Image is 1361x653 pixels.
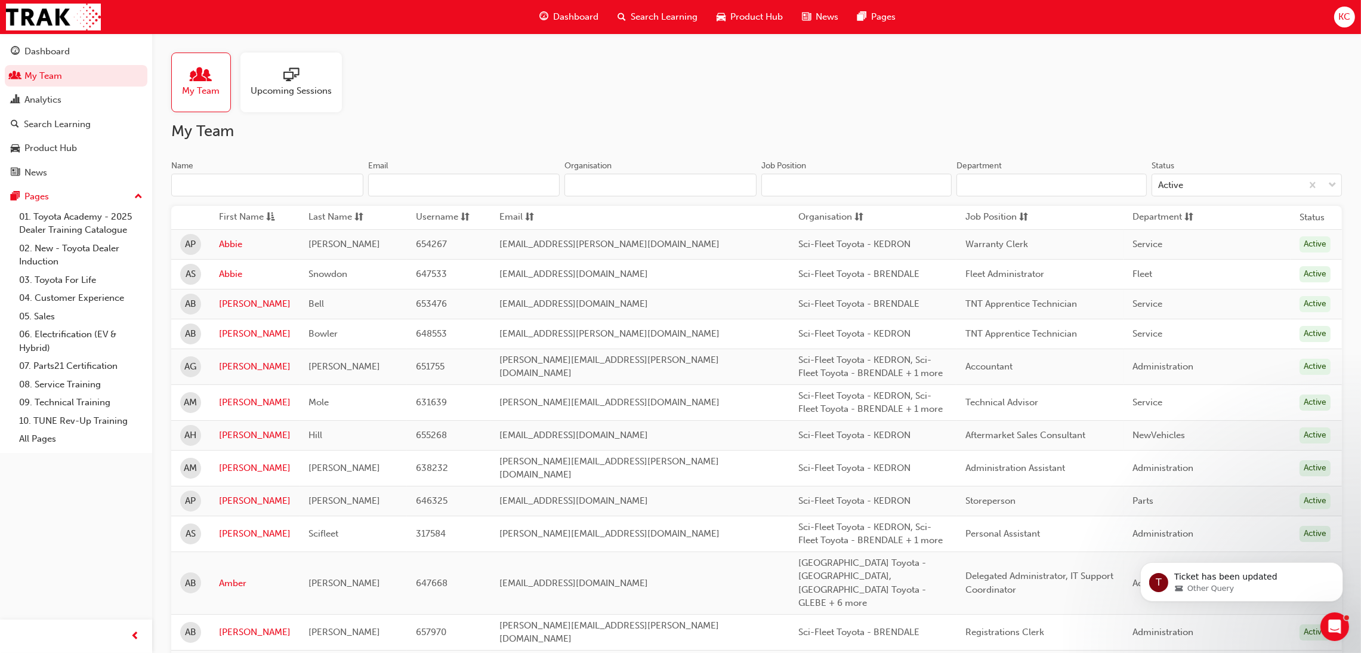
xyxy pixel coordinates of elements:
span: Fleet [1132,269,1152,279]
div: Dashboard [24,45,70,58]
span: [EMAIL_ADDRESS][DOMAIN_NAME] [499,430,648,441]
span: people-icon [11,71,20,82]
div: Email [368,160,388,172]
a: Product Hub [5,137,147,159]
span: news-icon [11,168,20,178]
input: Department [956,174,1147,196]
button: Departmentsorting-icon [1132,210,1198,225]
span: Service [1132,239,1162,250]
span: Sci-Fleet Toyota - KEDRON [798,239,911,250]
a: 07. Parts21 Certification [14,357,147,375]
a: My Team [5,65,147,87]
span: Parts [1132,495,1153,506]
span: sorting-icon [854,210,863,225]
img: Trak [6,4,101,30]
button: KC [1334,7,1355,27]
a: guage-iconDashboard [530,5,608,29]
input: Name [171,174,363,196]
button: Organisationsorting-icon [798,210,864,225]
div: News [24,166,47,180]
a: 05. Sales [14,307,147,326]
input: Email [368,174,560,196]
div: Active [1300,266,1331,282]
span: Sci-Fleet Toyota - KEDRON [798,463,911,473]
span: 638232 [416,463,448,473]
span: AB [185,577,196,590]
button: Usernamesorting-icon [416,210,482,225]
span: [EMAIL_ADDRESS][PERSON_NAME][DOMAIN_NAME] [499,328,720,339]
div: Active [1300,427,1331,443]
span: sessionType_ONLINE_URL-icon [283,67,299,84]
span: TNT Apprentice Technician [965,298,1077,309]
span: My Team [183,84,220,98]
span: AP [186,494,196,508]
iframe: Intercom notifications message [1122,537,1361,621]
span: TNT Apprentice Technician [965,328,1077,339]
span: news-icon [802,10,811,24]
span: [EMAIL_ADDRESS][PERSON_NAME][DOMAIN_NAME] [499,239,720,250]
span: 653476 [416,298,447,309]
span: up-icon [134,189,143,205]
a: 04. Customer Experience [14,289,147,307]
a: [PERSON_NAME] [219,429,291,442]
span: Accountant [965,361,1013,372]
span: NewVehicles [1132,430,1185,441]
a: Abbie [219,267,291,281]
a: Abbie [219,238,291,251]
span: [EMAIL_ADDRESS][DOMAIN_NAME] [499,578,648,589]
span: Delegated Administrator, IT Support Coordinator [965,571,1113,595]
span: down-icon [1328,178,1337,193]
a: Analytics [5,89,147,111]
span: Storeperson [965,495,1016,506]
input: Job Position [761,174,952,196]
span: asc-icon [266,210,275,225]
span: Sci-Fleet Toyota - KEDRON, Sci-Fleet Toyota - BRENDALE + 1 more [798,522,943,546]
div: Active [1300,236,1331,252]
button: Last Namesorting-icon [308,210,374,225]
button: Pages [5,186,147,208]
a: My Team [171,53,240,112]
a: 03. Toyota For Life [14,271,147,289]
div: Analytics [24,93,61,107]
span: AH [185,429,197,442]
a: 01. Toyota Academy - 2025 Dealer Training Catalogue [14,208,147,239]
span: AP [186,238,196,251]
span: Sci-Fleet Toyota - KEDRON [798,328,911,339]
div: Product Hub [24,141,77,155]
span: sorting-icon [1019,210,1028,225]
a: [PERSON_NAME] [219,461,291,475]
span: Search Learning [631,10,698,24]
span: Administration [1132,627,1193,637]
span: Sci-Fleet Toyota - BRENDALE [798,298,919,309]
span: [PERSON_NAME] [308,239,380,250]
span: 657970 [416,627,446,637]
a: 08. Service Training [14,375,147,394]
a: [PERSON_NAME] [219,494,291,508]
span: 647668 [416,578,448,589]
div: Active [1300,296,1331,312]
span: Mole [308,397,329,408]
span: AB [185,626,196,639]
input: Organisation [564,174,757,196]
span: pages-icon [11,192,20,202]
a: All Pages [14,430,147,448]
div: Active [1300,359,1331,375]
span: Job Position [965,210,1017,225]
div: Organisation [564,160,612,172]
span: [EMAIL_ADDRESS][DOMAIN_NAME] [499,269,648,279]
a: Dashboard [5,41,147,63]
span: pages-icon [857,10,866,24]
div: Active [1300,624,1331,640]
span: Administration [1132,528,1193,539]
a: Upcoming Sessions [240,53,351,112]
span: Sci-Fleet Toyota - BRENDALE [798,269,919,279]
a: news-iconNews [792,5,848,29]
span: Sci-Fleet Toyota - KEDRON [798,495,911,506]
span: 654267 [416,239,447,250]
a: Search Learning [5,113,147,135]
span: Organisation [798,210,852,225]
div: Active [1158,178,1183,192]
